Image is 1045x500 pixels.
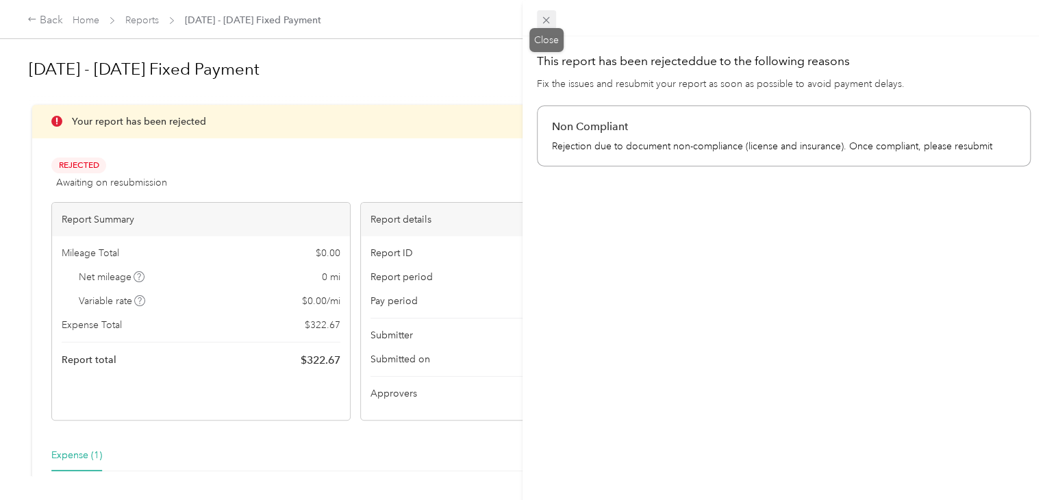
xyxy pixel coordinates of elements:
[537,77,1031,91] p: Fix the issues and resubmit your report as soon as possible to avoid payment delays.
[537,53,1031,70] h1: This report has been rejected due to the following reasons
[968,423,1045,500] iframe: Everlance-gr Chat Button Frame
[552,139,1016,153] p: Rejection due to document non-compliance (license and insurance). Once compliant, please resubmit
[529,28,564,52] div: Close
[552,118,1016,135] p: Non Compliant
